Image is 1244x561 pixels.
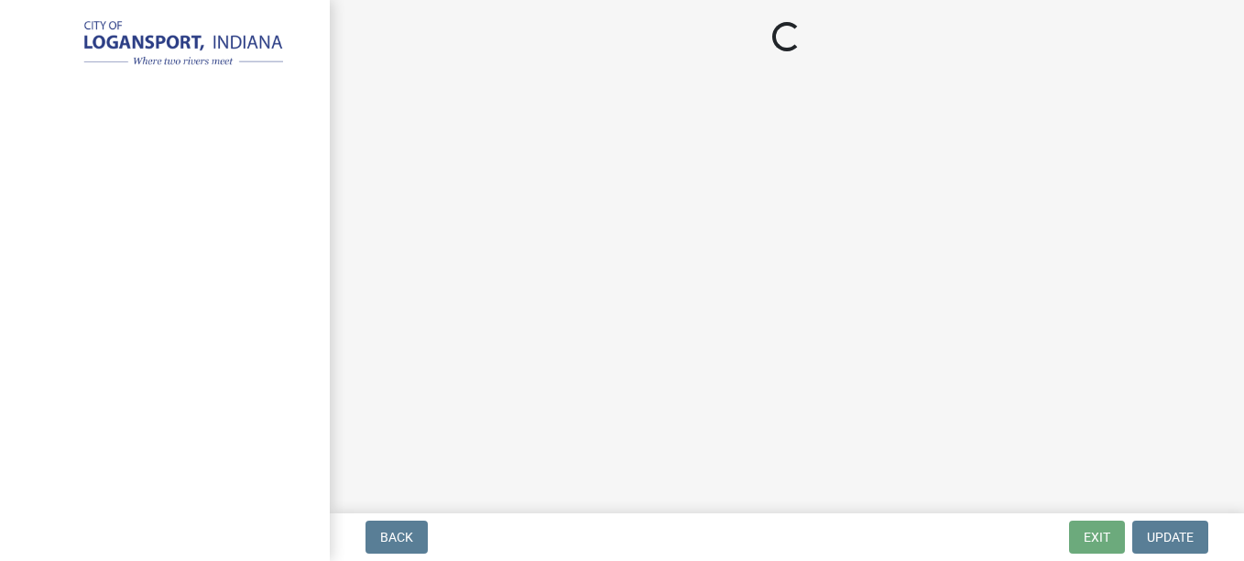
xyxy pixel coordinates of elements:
[1069,521,1125,554] button: Exit
[380,530,413,544] span: Back
[366,521,428,554] button: Back
[1132,521,1208,554] button: Update
[1147,530,1194,544] span: Update
[37,19,300,71] img: City of Logansport, Indiana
